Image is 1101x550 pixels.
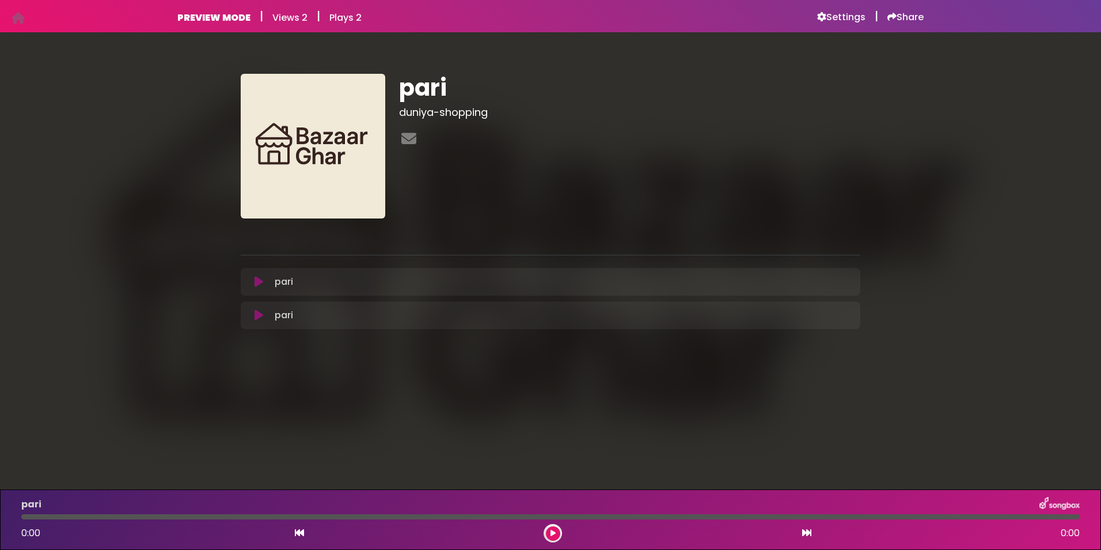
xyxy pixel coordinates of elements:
h5: | [875,9,878,23]
p: pari [275,308,293,322]
h3: duniya-shopping [399,106,860,119]
h5: | [260,9,263,23]
a: Share [887,12,924,23]
img: 4vGZ4QXSguwBTn86kXf1 [241,74,385,219]
p: pari [275,275,293,289]
h1: pari [399,74,860,101]
h6: Views 2 [272,12,307,23]
h6: Plays 2 [329,12,362,23]
a: Settings [817,12,865,23]
h5: | [317,9,320,23]
h6: PREVIEW MODE [177,12,250,23]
